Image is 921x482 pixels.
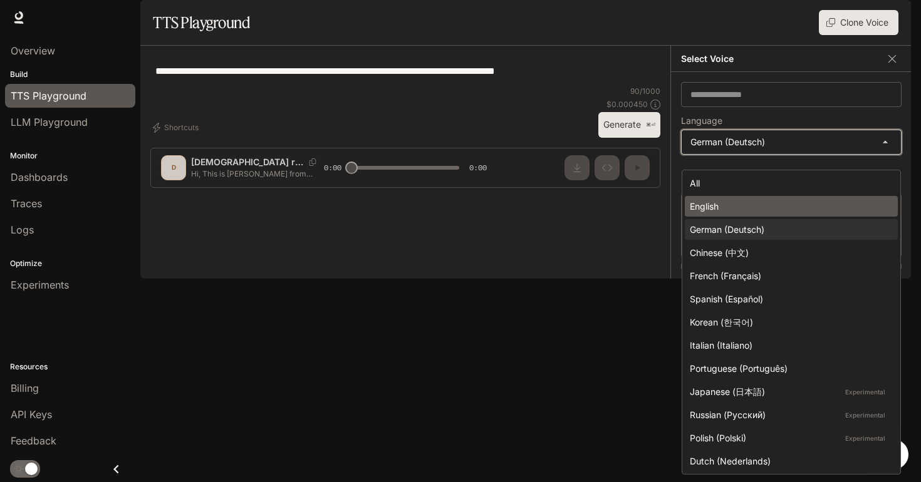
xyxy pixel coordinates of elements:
div: Portuguese (Português) [690,362,888,375]
p: Experimental [843,409,888,421]
div: Korean (한국어) [690,315,888,329]
p: Experimental [843,433,888,444]
div: Italian (Italiano) [690,339,888,352]
div: Dutch (Nederlands) [690,454,888,468]
div: English [690,200,888,213]
div: Chinese (中文) [690,246,888,259]
p: Experimental [843,386,888,397]
div: Russian (Русский) [690,408,888,421]
div: French (Français) [690,269,888,282]
div: All [690,177,888,190]
div: German (Deutsch) [690,223,888,236]
div: Polish (Polski) [690,431,888,444]
div: Japanese (日本語) [690,385,888,398]
div: Spanish (Español) [690,292,888,305]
